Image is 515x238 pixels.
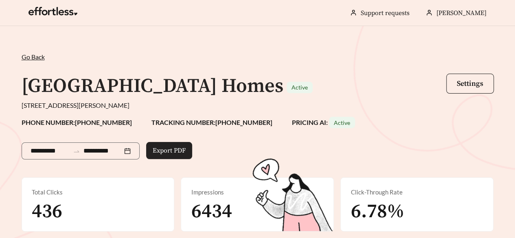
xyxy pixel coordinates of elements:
span: Active [291,84,308,91]
a: Support requests [361,9,410,17]
span: 6434 [191,199,232,224]
button: Export PDF [146,142,192,159]
div: Click-Through Rate [351,188,483,197]
div: Impressions [191,188,324,197]
span: to [73,147,80,155]
span: swap-right [73,148,80,155]
strong: TRACKING NUMBER: [PHONE_NUMBER] [151,118,272,126]
span: Active [334,119,350,126]
span: Settings [457,79,483,88]
span: Export PDF [153,146,186,155]
button: Settings [446,74,494,94]
strong: PHONE NUMBER: [PHONE_NUMBER] [22,118,132,126]
h1: [GEOGRAPHIC_DATA] Homes [22,74,283,98]
strong: PRICING AI: [292,118,355,126]
div: Total Clicks [32,188,164,197]
span: 436 [32,199,62,224]
span: Go Back [22,53,45,61]
span: 6.78% [351,199,404,224]
div: [STREET_ADDRESS][PERSON_NAME] [22,100,494,110]
span: [PERSON_NAME] [436,9,487,17]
